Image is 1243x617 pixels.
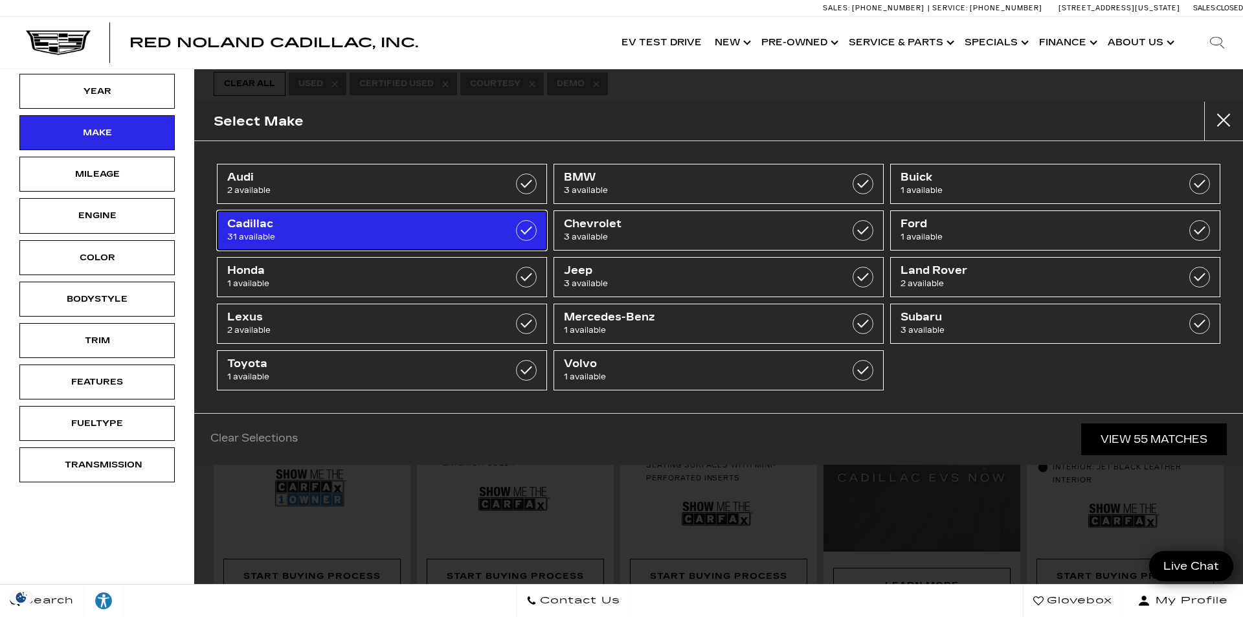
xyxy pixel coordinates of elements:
[1204,102,1243,140] button: Close
[564,218,827,230] span: Chevrolet
[6,590,36,604] section: Click to Open Cookie Consent Modal
[615,17,708,69] a: EV Test Drive
[1033,17,1101,69] a: Finance
[564,184,827,197] span: 3 available
[823,4,850,12] span: Sales:
[129,35,418,50] span: Red Noland Cadillac, Inc.
[214,111,304,132] h2: Select Make
[19,282,175,317] div: BodystyleBodystyle
[1193,4,1216,12] span: Sales:
[19,447,175,482] div: TransmissionTransmission
[227,230,490,243] span: 31 available
[901,171,1163,184] span: Buick
[65,208,129,223] div: Engine
[227,324,490,337] span: 2 available
[564,370,827,383] span: 1 available
[970,4,1042,12] span: [PHONE_NUMBER]
[19,115,175,150] div: MakeMake
[84,585,124,617] a: Explore your accessibility options
[1044,592,1112,610] span: Glovebox
[932,4,968,12] span: Service:
[227,264,490,277] span: Honda
[901,264,1163,277] span: Land Rover
[554,304,884,344] a: Mercedes-Benz1 available
[564,230,827,243] span: 3 available
[227,171,490,184] span: Audi
[890,164,1220,204] a: Buick1 available
[65,292,129,306] div: Bodystyle
[26,30,91,55] img: Cadillac Dark Logo with Cadillac White Text
[217,210,547,251] a: Cadillac31 available
[6,590,36,604] img: Opt-Out Icon
[554,164,884,204] a: BMW3 available
[958,17,1033,69] a: Specials
[227,277,490,290] span: 1 available
[554,350,884,390] a: Volvo1 available
[1023,585,1123,617] a: Glovebox
[928,5,1046,12] a: Service: [PHONE_NUMBER]
[1191,17,1243,69] div: Search
[890,257,1220,297] a: Land Rover2 available
[901,324,1163,337] span: 3 available
[852,4,924,12] span: [PHONE_NUMBER]
[890,304,1220,344] a: Subaru3 available
[901,311,1163,324] span: Subaru
[19,157,175,192] div: MileageMileage
[708,17,755,69] a: New
[1216,4,1243,12] span: Closed
[227,311,490,324] span: Lexus
[564,324,827,337] span: 1 available
[901,230,1163,243] span: 1 available
[564,277,827,290] span: 3 available
[19,323,175,358] div: TrimTrim
[516,585,631,617] a: Contact Us
[19,406,175,441] div: FueltypeFueltype
[1157,559,1226,574] span: Live Chat
[1149,551,1233,581] a: Live Chat
[227,357,490,370] span: Toyota
[19,74,175,109] div: YearYear
[901,277,1163,290] span: 2 available
[19,240,175,275] div: ColorColor
[1123,585,1243,617] button: Open user profile menu
[901,184,1163,197] span: 1 available
[217,350,547,390] a: Toyota1 available
[65,126,129,140] div: Make
[65,458,129,472] div: Transmission
[564,357,827,370] span: Volvo
[227,184,490,197] span: 2 available
[1081,423,1227,455] a: View 55 Matches
[65,84,129,98] div: Year
[890,210,1220,251] a: Ford1 available
[217,164,547,204] a: Audi2 available
[564,264,827,277] span: Jeep
[65,375,129,389] div: Features
[129,36,418,49] a: Red Noland Cadillac, Inc.
[217,304,547,344] a: Lexus2 available
[210,432,298,447] a: Clear Selections
[823,5,928,12] a: Sales: [PHONE_NUMBER]
[65,333,129,348] div: Trim
[564,311,827,324] span: Mercedes-Benz
[537,592,620,610] span: Contact Us
[20,592,74,610] span: Search
[564,171,827,184] span: BMW
[755,17,842,69] a: Pre-Owned
[65,416,129,431] div: Fueltype
[1150,592,1228,610] span: My Profile
[227,370,490,383] span: 1 available
[65,167,129,181] div: Mileage
[554,257,884,297] a: Jeep3 available
[217,257,547,297] a: Honda1 available
[65,251,129,265] div: Color
[1058,4,1180,12] a: [STREET_ADDRESS][US_STATE]
[19,198,175,233] div: EngineEngine
[554,210,884,251] a: Chevrolet3 available
[901,218,1163,230] span: Ford
[842,17,958,69] a: Service & Parts
[1101,17,1178,69] a: About Us
[19,365,175,399] div: FeaturesFeatures
[227,218,490,230] span: Cadillac
[84,591,123,611] div: Explore your accessibility options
